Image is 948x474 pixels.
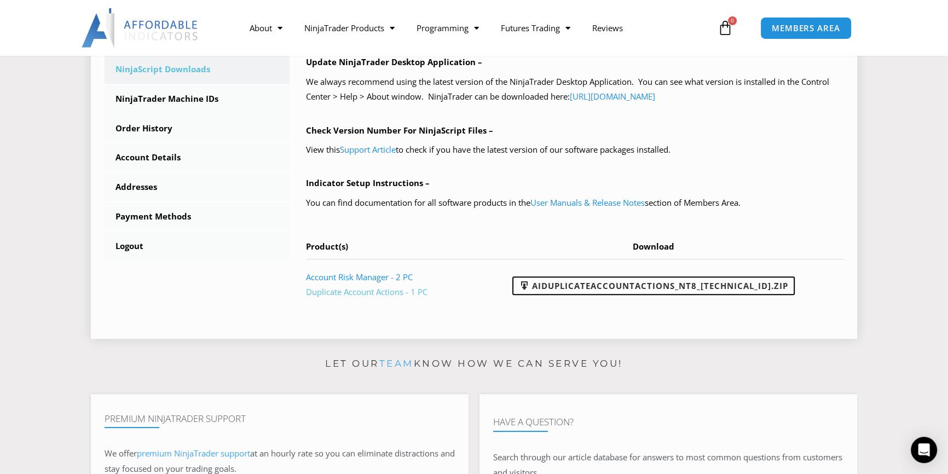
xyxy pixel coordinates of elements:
[760,17,852,39] a: MEMBERS AREA
[105,232,290,261] a: Logout
[306,56,482,67] b: Update NinjaTrader Desktop Application –
[379,358,414,369] a: team
[530,197,645,208] a: User Manuals & Release Notes
[570,91,655,102] a: [URL][DOMAIN_NAME]
[105,448,137,459] span: We offer
[293,15,406,41] a: NinjaTrader Products
[239,15,293,41] a: About
[306,74,844,105] p: We always recommend using the latest version of the NinjaTrader Desktop Application. You can see ...
[105,55,290,84] a: NinjaScript Downloads
[701,12,749,44] a: 0
[105,413,455,424] h4: Premium NinjaTrader Support
[306,286,427,297] a: Duplicate Account Actions - 1 PC
[82,8,199,48] img: LogoAI | Affordable Indicators – NinjaTrader
[105,143,290,172] a: Account Details
[911,437,937,463] div: Open Intercom Messenger
[137,448,250,459] a: premium NinjaTrader support
[306,142,844,158] p: View this to check if you have the latest version of our software packages installed.
[91,355,857,373] p: Let our know how we can serve you!
[340,144,396,155] a: Support Article
[633,241,674,252] span: Download
[105,114,290,143] a: Order History
[105,173,290,201] a: Addresses
[493,417,843,427] h4: Have A Question?
[306,177,430,188] b: Indicator Setup Instructions –
[105,203,290,231] a: Payment Methods
[105,448,455,474] span: at an hourly rate so you can eliminate distractions and stay focused on your trading goals.
[406,15,490,41] a: Programming
[728,16,737,25] span: 0
[239,15,715,41] nav: Menu
[490,15,581,41] a: Futures Trading
[306,125,493,136] b: Check Version Number For NinjaScript Files –
[772,24,840,32] span: MEMBERS AREA
[105,85,290,113] a: NinjaTrader Machine IDs
[306,241,348,252] span: Product(s)
[581,15,634,41] a: Reviews
[306,195,844,211] p: You can find documentation for all software products in the section of Members Area.
[306,271,413,282] a: Account Risk Manager - 2 PC
[512,276,795,295] a: AIDuplicateAccountActions_NT8_[TECHNICAL_ID].zip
